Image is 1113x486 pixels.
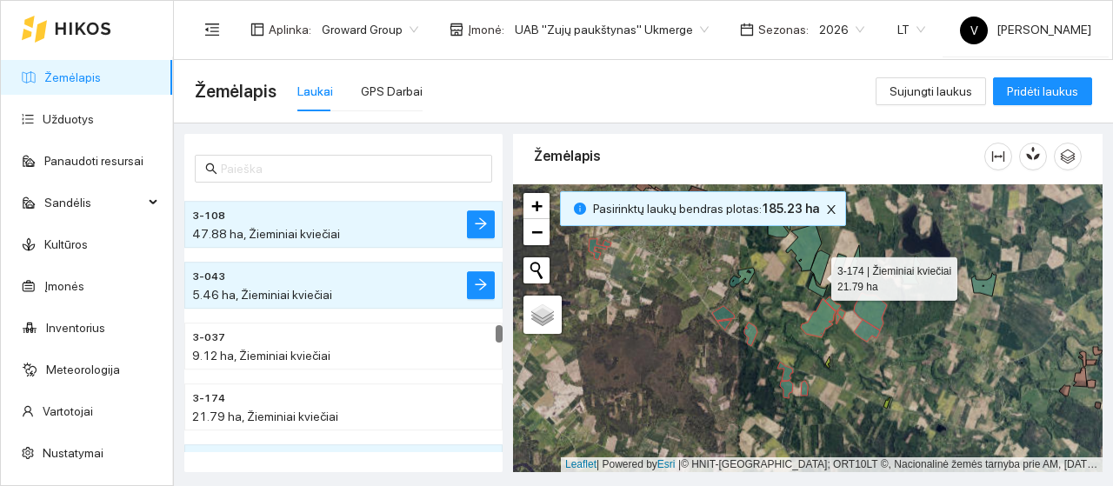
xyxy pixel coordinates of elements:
[822,203,841,216] span: close
[192,349,330,363] span: 9.12 ha, Žieminiai kviečiai
[993,77,1092,105] button: Pridėti laukus
[468,20,504,39] span: Įmonė :
[984,143,1012,170] button: column-width
[192,451,225,468] span: 3-107
[205,163,217,175] span: search
[192,330,225,346] span: 3-037
[44,70,101,84] a: Žemėlapis
[192,409,338,423] span: 21.79 ha, Žieminiai kviečiai
[534,131,984,181] div: Žemėlapis
[361,82,423,101] div: GPS Darbai
[250,23,264,37] span: layout
[204,22,220,37] span: menu-fold
[192,288,332,302] span: 5.46 ha, Žieminiai kviečiai
[44,185,143,220] span: Sandėlis
[192,390,225,407] span: 3-174
[523,257,550,283] button: Initiate a new search
[821,199,842,220] button: close
[897,17,925,43] span: LT
[1007,82,1078,101] span: Pridėti laukus
[531,195,543,216] span: +
[44,237,88,251] a: Kultūros
[297,82,333,101] div: Laukai
[515,17,709,43] span: UAB "Zujų paukštynas" Ukmerge
[565,458,596,470] a: Leaflet
[523,193,550,219] a: Zoom in
[44,279,84,293] a: Įmonės
[819,17,864,43] span: 2026
[322,17,418,43] span: Groward Group
[762,202,819,216] b: 185.23 ha
[467,210,495,238] button: arrow-right
[192,208,225,224] span: 3-108
[467,271,495,299] button: arrow-right
[43,404,93,418] a: Vartotojai
[43,446,103,460] a: Nustatymai
[561,457,1103,472] div: | Powered by © HNIT-[GEOGRAPHIC_DATA]; ORT10LT ©, Nacionalinė žemės tarnyba prie AM, [DATE]-[DATE]
[740,23,754,37] span: calendar
[192,227,340,241] span: 47.88 ha, Žieminiai kviečiai
[960,23,1091,37] span: [PERSON_NAME]
[221,159,482,178] input: Paieška
[195,12,230,47] button: menu-fold
[474,277,488,294] span: arrow-right
[523,296,562,334] a: Layers
[450,23,463,37] span: shop
[531,221,543,243] span: −
[195,77,277,105] span: Žemėlapis
[43,112,94,126] a: Užduotys
[678,458,681,470] span: |
[44,154,143,168] a: Panaudoti resursai
[269,20,311,39] span: Aplinka :
[523,219,550,245] a: Zoom out
[876,77,986,105] button: Sujungti laukus
[46,321,105,335] a: Inventorius
[993,84,1092,98] a: Pridėti laukus
[593,199,819,218] span: Pasirinktų laukų bendras plotas :
[890,82,972,101] span: Sujungti laukus
[192,269,225,285] span: 3-043
[574,203,586,215] span: info-circle
[985,150,1011,163] span: column-width
[474,216,488,233] span: arrow-right
[758,20,809,39] span: Sezonas :
[876,84,986,98] a: Sujungti laukus
[46,363,120,376] a: Meteorologija
[657,458,676,470] a: Esri
[970,17,978,44] span: V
